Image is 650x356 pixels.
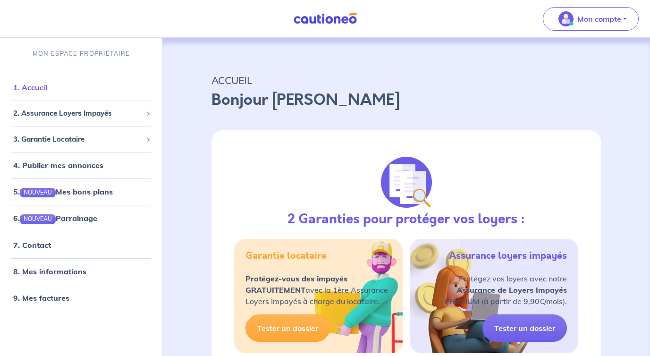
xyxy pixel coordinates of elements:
[4,236,159,254] div: 7. Contact
[245,250,327,262] h5: Garantie locataire
[33,49,130,58] p: MON ESPACE PROPRIÉTAIRE
[4,262,159,281] div: 8. Mes informations
[13,267,86,276] a: 8. Mes informations
[381,157,432,208] img: justif-loupe
[4,209,159,228] div: 6.NOUVEAUParrainage
[211,72,601,89] p: ACCUEIL
[13,293,69,303] a: 9. Mes factures
[445,273,567,307] p: Protégez vos loyers avec notre PREMIUM (à partir de 9,90€/mois).
[4,156,159,175] div: 4. Publier mes annonces
[13,161,103,170] a: 4. Publier mes annonces
[4,130,159,149] div: 3. Garantie Locataire
[13,108,142,119] span: 2. Assurance Loyers Impayés
[4,182,159,201] div: 5.NOUVEAUMes bons plans
[543,7,639,31] button: illu_account_valid_menu.svgMon compte
[13,83,48,92] a: 1. Accueil
[13,134,142,145] span: 3. Garantie Locataire
[449,250,567,262] h5: Assurance loyers impayés
[13,240,51,250] a: 7. Contact
[13,187,113,196] a: 5.NOUVEAUMes bons plans
[13,213,97,223] a: 6.NOUVEAUParrainage
[287,212,525,228] h3: 2 Garanties pour protéger vos loyers :
[245,314,330,342] a: Tester un dossier
[4,288,159,307] div: 9. Mes factures
[245,273,388,307] p: avec la 1ère Assurance Loyers Impayés à charge du locataire.
[4,78,159,97] div: 1. Accueil
[577,13,621,25] p: Mon compte
[211,89,601,111] p: Bonjour [PERSON_NAME]
[245,274,347,295] strong: Protégez-vous des impayés GRATUITEMENT
[290,13,361,25] img: Cautioneo
[4,104,159,123] div: 2. Assurance Loyers Impayés
[456,285,567,295] strong: Assurance de Loyers Impayés
[482,314,567,342] a: Tester un dossier
[558,11,574,26] img: illu_account_valid_menu.svg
